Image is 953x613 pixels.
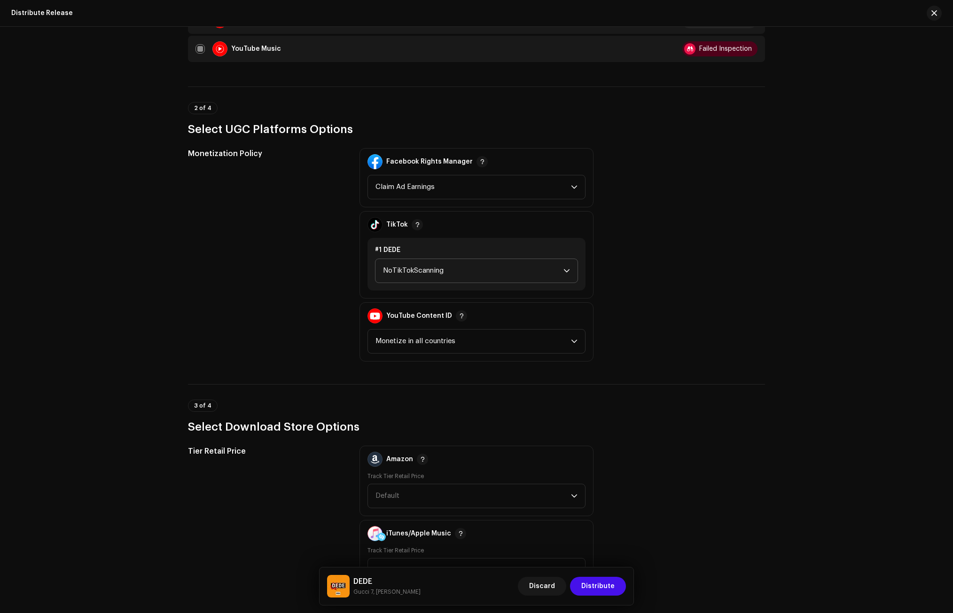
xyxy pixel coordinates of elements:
[367,547,424,554] label: Track Tier Retail Price
[571,558,578,582] div: dropdown trigger
[375,175,571,199] span: Claim Ad Earnings
[375,566,399,574] span: Default
[386,312,452,320] div: YouTube Content ID
[375,330,571,353] span: Monetize in all countries
[188,122,765,137] h3: Select UGC Platforms Options
[581,577,615,596] span: Distribute
[383,259,563,283] span: NoTikTokScanning
[11,9,73,17] div: Distribute Release
[194,105,211,111] span: 2 of 4
[367,472,424,480] label: Track Tier Retail Price
[375,245,578,255] div: #1 DEDE
[518,577,566,596] button: Discard
[571,330,578,353] div: dropdown trigger
[571,175,578,199] div: dropdown trigger
[529,577,555,596] span: Discard
[327,575,350,597] img: fa5d16e3-66f0-4906-baab-3f619ee046e3
[375,492,399,499] span: Default
[699,46,752,52] div: Failed Inspection
[188,446,344,457] h5: Tier Retail Price
[188,148,344,159] h5: Monetization Policy
[194,403,211,409] span: 3 of 4
[563,259,570,283] div: dropdown trigger
[188,419,765,434] h3: Select Download Store Options
[386,530,451,537] div: iTunes/Apple Music
[570,577,626,596] button: Distribute
[386,456,413,463] div: Amazon
[386,158,473,165] div: Facebook Rights Manager
[375,558,571,582] span: Default
[375,484,571,508] span: Default
[353,587,421,597] small: DEDE
[386,221,408,228] div: TikTok
[571,484,578,508] div: dropdown trigger
[353,576,421,587] h5: DEDE
[231,46,281,52] div: YouTube Music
